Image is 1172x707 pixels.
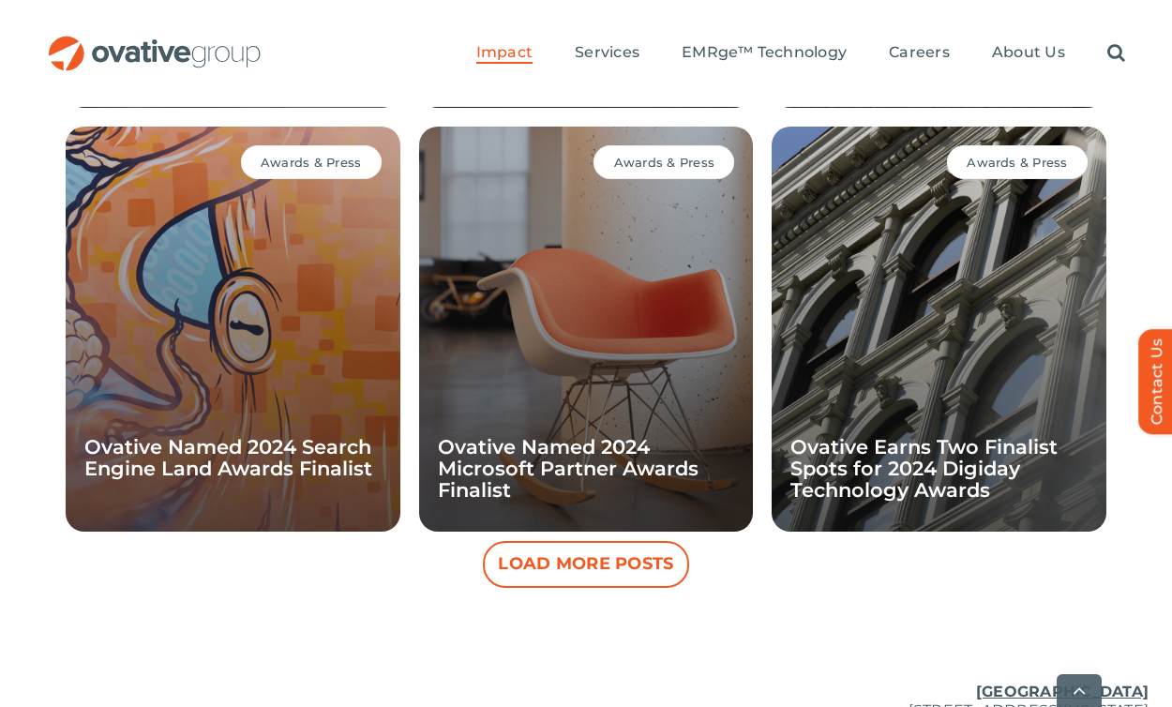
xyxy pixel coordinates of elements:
[1107,43,1125,64] a: Search
[483,541,689,588] button: Load More Posts
[476,43,533,62] span: Impact
[47,34,263,52] a: OG_Full_horizontal_RGB
[84,435,372,480] a: Ovative Named 2024 Search Engine Land Awards Finalist
[682,43,847,62] span: EMRge™ Technology
[476,23,1125,83] nav: Menu
[976,683,1149,700] u: [GEOGRAPHIC_DATA]
[682,43,847,64] a: EMRge™ Technology
[438,435,699,502] a: Ovative Named 2024 Microsoft Partner Awards Finalist
[790,435,1058,502] a: Ovative Earns Two Finalist Spots for 2024 Digiday Technology Awards
[575,43,639,62] span: Services
[889,43,950,64] a: Careers
[992,43,1065,64] a: About Us
[992,43,1065,62] span: About Us
[476,43,533,64] a: Impact
[575,43,639,64] a: Services
[889,43,950,62] span: Careers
